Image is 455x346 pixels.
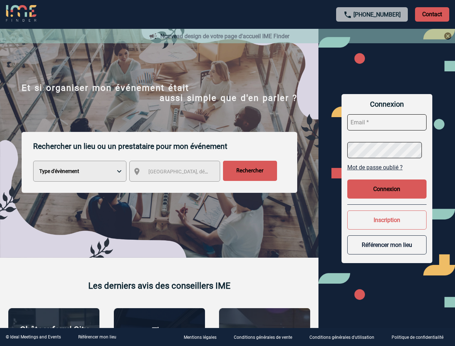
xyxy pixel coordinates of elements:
a: Mentions légales [178,334,228,341]
p: Mentions légales [184,335,217,340]
p: Conditions générales de vente [234,335,292,340]
a: Référencer mon lieu [78,334,116,340]
a: Conditions générales de vente [228,334,304,341]
p: Conditions générales d'utilisation [309,335,374,340]
div: © Ideal Meetings and Events [6,334,61,340]
p: Politique de confidentialité [392,335,443,340]
a: Conditions générales d'utilisation [304,334,386,341]
a: Politique de confidentialité [386,334,455,341]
